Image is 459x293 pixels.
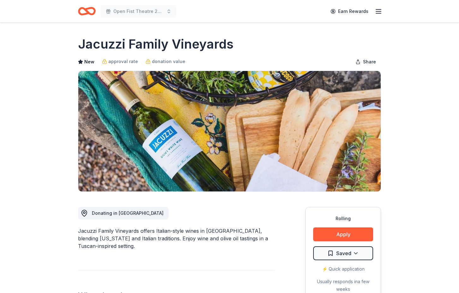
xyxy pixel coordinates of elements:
[336,249,351,257] span: Saved
[313,278,373,293] div: Usually responds in a few weeks
[78,35,234,53] h1: Jacuzzi Family Vineyards
[313,246,373,260] button: Saved
[101,5,176,18] button: Open Fist Theatre 2025 Gala: A Night at the Museum
[152,58,185,65] span: donation value
[78,71,381,191] img: Image for Jacuzzi Family Vineyards
[102,58,138,65] a: approval rate
[108,58,138,65] span: approval rate
[78,4,96,19] a: Home
[78,227,275,250] div: Jacuzzi Family Vineyards offers Italian-style wines in [GEOGRAPHIC_DATA], blending [US_STATE] and...
[92,210,164,216] span: Donating in [GEOGRAPHIC_DATA]
[84,58,94,66] span: New
[313,265,373,273] div: ⚡️ Quick application
[363,58,376,66] span: Share
[113,8,164,15] span: Open Fist Theatre 2025 Gala: A Night at the Museum
[146,58,185,65] a: donation value
[313,215,373,222] div: Rolling
[327,6,372,17] a: Earn Rewards
[350,56,381,68] button: Share
[313,227,373,241] button: Apply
